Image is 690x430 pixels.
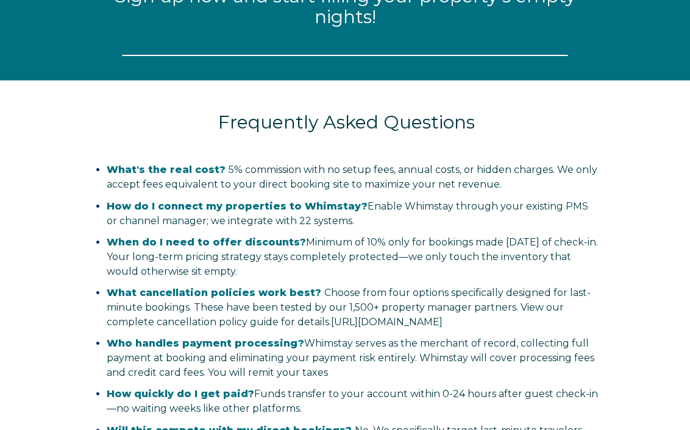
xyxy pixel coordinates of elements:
span: only for bookings made [DATE] of check-in. Your long-term pricing strategy stays completely prote... [107,236,598,277]
span: Minimum of 10% [306,236,386,248]
strong: Who handles payment processing? [107,337,304,349]
span: What's the real cost? [107,164,226,175]
span: Frequently Asked Questions [218,111,475,133]
strong: When do I need to offer discounts? [107,236,306,248]
span: Enable Whimstay through your existing PMS or channel manager; we integrate with 22 systems. [107,200,588,227]
strong: How quickly do I get paid? [107,388,254,400]
span: Choose from four options specifically designed for last-minute bookings. These have been tested b... [107,287,591,328]
span: Whimstay serves as the merchant of record, collecting full payment at booking and eliminating you... [107,337,594,378]
span: 5% commission with no setup fees, annual costs, or hidden charges. We only accept fees equivalent... [107,164,597,190]
span: Funds transfer to your account within 0-24 hours after guest check-in—no waiting weeks like other... [107,388,598,414]
a: Vínculo https://salespage.whimstay.com/cancellation-policy-options [331,316,443,328]
strong: How do I connect my properties to Whimstay? [107,200,368,212]
span: What cancellation policies work best? [107,287,321,298]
